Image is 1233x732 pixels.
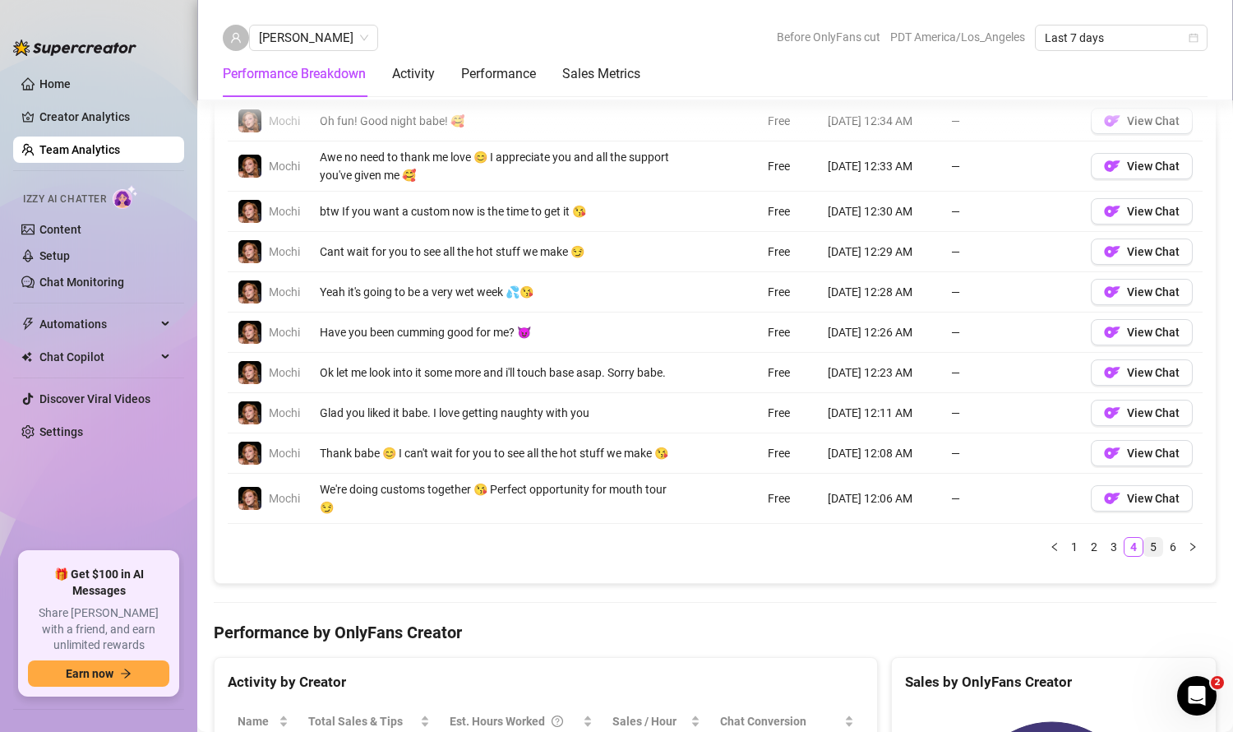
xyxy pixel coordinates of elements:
td: Free [758,232,818,272]
div: Activity [392,64,435,84]
img: OF [1104,113,1120,129]
li: 3 [1104,537,1124,557]
span: question-circle [552,712,563,730]
div: Glad you liked it babe. I love getting naughty with you [320,404,682,422]
a: OFView Chat [1091,290,1193,303]
span: 2 [1211,676,1224,689]
span: thunderbolt [21,317,35,331]
a: Content [39,223,81,236]
span: Izzy AI Chatter [23,192,106,207]
a: 3 [1105,538,1123,556]
a: 6 [1164,538,1182,556]
span: Chat Conversion [720,712,841,730]
span: Mochi [269,406,300,419]
a: OFView Chat [1091,249,1193,262]
td: — [941,101,1081,141]
td: Free [758,353,818,393]
span: Mochi [269,366,300,379]
span: 🎁 Get $100 in AI Messages [28,567,169,599]
img: OF [1104,490,1120,507]
div: Est. Hours Worked [450,712,579,730]
span: Mochi [269,205,300,218]
button: OFView Chat [1091,279,1193,305]
li: 1 [1064,537,1084,557]
img: Mochi [238,401,261,424]
img: Mochi [238,280,261,303]
div: Thank babe 😊 I can't wait for you to see all the hot stuff we make 😘 [320,444,682,462]
span: Chat Copilot [39,344,156,370]
td: [DATE] 12:33 AM [818,141,941,192]
span: View Chat [1127,326,1180,339]
span: Before OnlyFans cut [777,25,880,49]
li: Previous Page [1045,537,1064,557]
div: We're doing customs together 😘 Perfect opportunity for mouth tour 😏 [320,480,682,517]
td: Free [758,141,818,192]
div: Oh fun! Good night babe! 🥰 [320,112,682,130]
a: OFView Chat [1091,451,1193,464]
td: — [941,232,1081,272]
img: Chat Copilot [21,351,32,363]
li: 6 [1163,537,1183,557]
span: View Chat [1127,245,1180,258]
a: 5 [1144,538,1162,556]
a: Chat Monitoring [39,276,124,289]
td: Free [758,433,818,474]
img: Mochi [238,321,261,344]
span: right [1188,542,1198,552]
button: OFView Chat [1091,153,1193,179]
td: — [941,474,1081,524]
td: — [941,192,1081,232]
div: Sales by OnlyFans Creator [905,671,1203,693]
img: logo-BBDzfeDw.svg [13,39,136,56]
span: user [230,32,242,44]
button: OFView Chat [1091,239,1193,265]
button: OFView Chat [1091,440,1193,466]
img: OF [1104,364,1120,381]
img: OF [1104,203,1120,220]
a: Home [39,77,71,90]
li: Next Page [1183,537,1203,557]
div: Activity by Creator [228,671,864,693]
span: Last 7 days [1045,25,1198,50]
div: Ok let me look into it some more and i'll touch base asap. Sorry babe. [320,364,682,382]
span: left [1050,542,1060,552]
span: Mochi [269,447,300,460]
img: OF [1104,158,1120,174]
li: 5 [1143,537,1163,557]
div: btw If you want a custom now is the time to get it 😘 [320,202,682,220]
button: OFView Chat [1091,485,1193,512]
a: Setup [39,249,70,262]
span: Joey [259,25,368,50]
a: 1 [1065,538,1083,556]
div: Yeah it's going to be a very wet week 💦😘 [320,283,682,301]
td: — [941,272,1081,313]
button: left [1045,537,1064,557]
span: Automations [39,311,156,337]
td: [DATE] 12:23 AM [818,353,941,393]
img: Mochi [238,240,261,263]
td: [DATE] 12:08 AM [818,433,941,474]
span: View Chat [1127,285,1180,299]
span: Mochi [269,326,300,339]
span: Mochi [269,285,300,299]
div: Performance Breakdown [223,64,366,84]
button: OFView Chat [1091,108,1193,134]
td: [DATE] 12:34 AM [818,101,941,141]
img: Mochi [238,442,261,465]
div: Sales Metrics [562,64,640,84]
td: — [941,433,1081,474]
td: [DATE] 12:29 AM [818,232,941,272]
img: AI Chatter [113,185,138,209]
img: OF [1104,284,1120,300]
span: Mochi [269,245,300,258]
img: OF [1104,243,1120,260]
a: OFView Chat [1091,209,1193,222]
span: calendar [1189,33,1198,43]
td: — [941,353,1081,393]
span: PDT America/Los_Angeles [890,25,1025,49]
a: OFView Chat [1091,118,1193,132]
div: Performance [461,64,536,84]
td: [DATE] 12:06 AM [818,474,941,524]
span: Total Sales & Tips [308,712,417,730]
td: — [941,393,1081,433]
